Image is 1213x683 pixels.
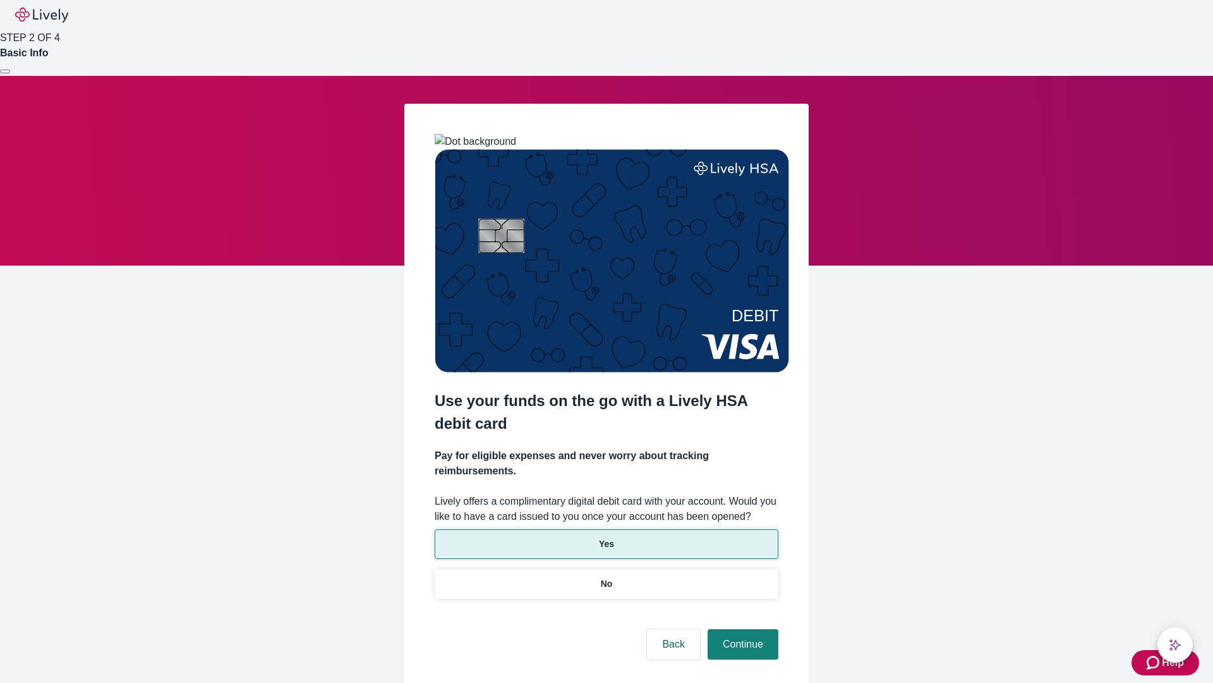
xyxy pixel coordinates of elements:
[1147,655,1162,670] svg: Zendesk support icon
[599,538,614,551] p: Yes
[1132,650,1199,675] button: Zendesk support iconHelp
[601,577,613,591] p: No
[647,629,700,660] button: Back
[435,390,778,435] h2: Use your funds on the go with a Lively HSA debit card
[435,134,516,149] img: Dot background
[1162,655,1184,670] span: Help
[1169,639,1181,651] svg: Lively AI Assistant
[435,529,778,559] button: Yes
[435,494,778,524] label: Lively offers a complimentary digital debit card with your account. Would you like to have a card...
[15,8,68,23] img: Lively
[435,569,778,599] button: No
[1157,627,1193,663] button: chat
[435,149,789,372] img: Debit card
[708,629,778,660] button: Continue
[435,448,778,479] h4: Pay for eligible expenses and never worry about tracking reimbursements.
